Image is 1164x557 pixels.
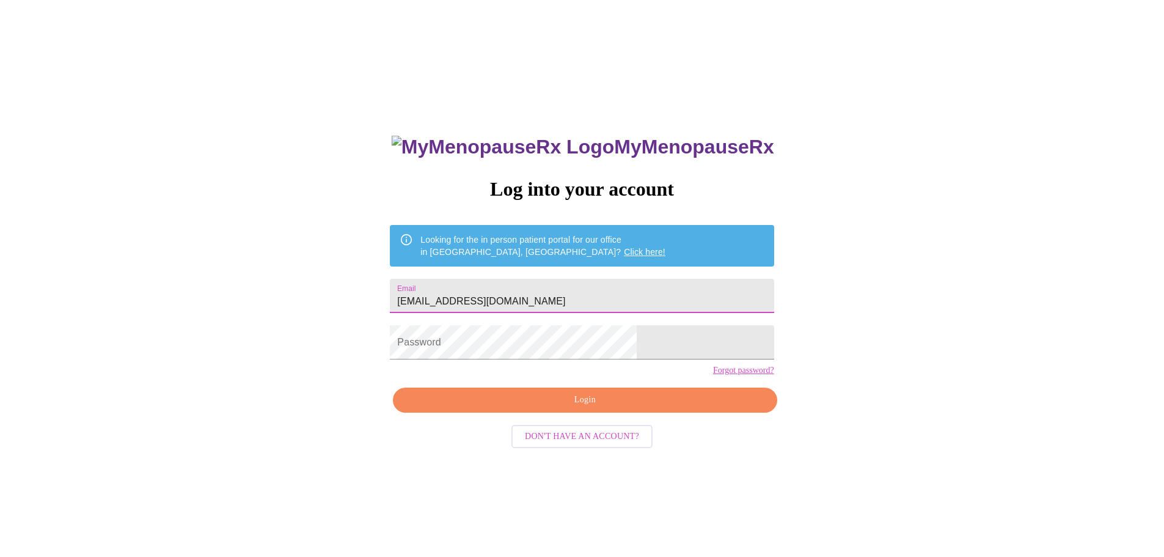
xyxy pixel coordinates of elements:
[407,393,763,408] span: Login
[392,136,614,158] img: MyMenopauseRx Logo
[511,425,653,449] button: Don't have an account?
[420,229,665,263] div: Looking for the in person patient portal for our office in [GEOGRAPHIC_DATA], [GEOGRAPHIC_DATA]?
[525,429,639,444] span: Don't have an account?
[713,366,774,375] a: Forgot password?
[390,178,774,201] h3: Log into your account
[392,136,774,158] h3: MyMenopauseRx
[624,247,665,257] a: Click here!
[508,430,656,441] a: Don't have an account?
[393,388,777,413] button: Login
